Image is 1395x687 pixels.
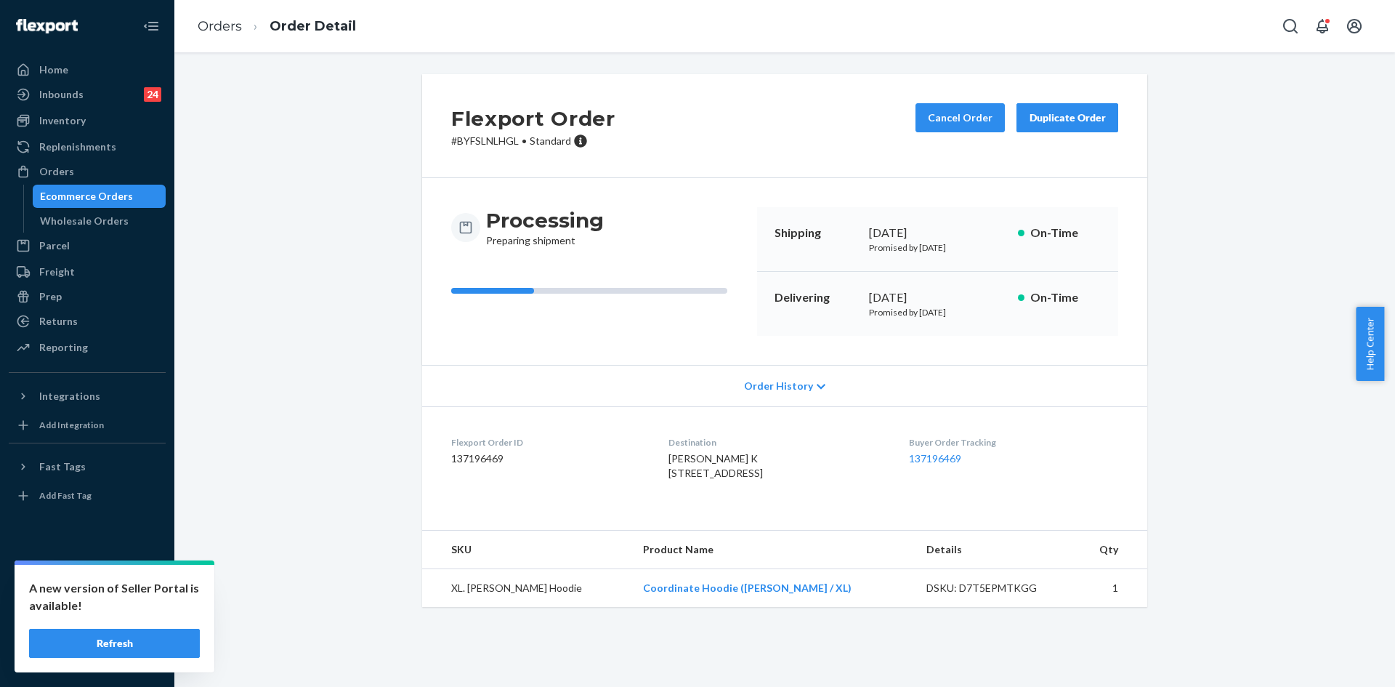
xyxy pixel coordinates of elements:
a: Help Center [9,622,166,645]
button: Open Search Box [1276,12,1305,41]
a: Orders [9,160,166,183]
p: A new version of Seller Portal is available! [29,579,200,614]
h3: Processing [486,207,604,233]
p: Delivering [775,289,857,306]
th: Details [915,531,1075,569]
h2: Flexport Order [451,103,615,134]
a: Add Integration [9,414,166,437]
div: Preparing shipment [486,207,604,248]
td: XL. [PERSON_NAME] Hoodie [422,569,631,608]
a: 137196469 [909,452,961,465]
div: Orders [39,164,74,179]
div: Wholesale Orders [40,214,129,228]
div: Add Integration [39,419,104,431]
p: Promised by [DATE] [869,241,1006,254]
button: Close Navigation [137,12,166,41]
td: 1 [1075,569,1147,608]
div: Prep [39,289,62,304]
span: [PERSON_NAME] K [STREET_ADDRESS] [668,452,763,479]
p: Promised by [DATE] [869,306,1006,318]
p: On-Time [1030,289,1101,306]
div: Home [39,63,68,77]
div: Replenishments [39,140,116,154]
div: 24 [144,87,161,102]
div: Duplicate Order [1029,111,1106,125]
a: Reporting [9,336,166,359]
div: Integrations [39,389,100,403]
div: Parcel [39,238,70,253]
button: Refresh [29,629,200,658]
dd: 137196469 [451,451,645,466]
ol: breadcrumbs [186,5,368,48]
a: Coordinate Hoodie ([PERSON_NAME] / XL) [643,582,852,594]
button: Help Center [1356,307,1384,381]
p: Shipping [775,225,857,241]
a: Prep [9,285,166,308]
a: Talk to Support [9,597,166,620]
div: DSKU: D7T5EPMTKGG [926,581,1063,595]
button: Give Feedback [9,646,166,670]
span: Order History [744,379,813,393]
span: Standard [530,134,571,147]
button: Cancel Order [915,103,1005,132]
a: Order Detail [270,18,356,34]
a: Replenishments [9,135,166,158]
button: Open notifications [1308,12,1337,41]
div: Fast Tags [39,459,86,474]
button: Duplicate Order [1016,103,1118,132]
th: Qty [1075,531,1147,569]
div: Freight [39,265,75,279]
button: Integrations [9,385,166,408]
div: [DATE] [869,289,1006,306]
div: Inventory [39,113,86,128]
div: Ecommerce Orders [40,189,133,204]
a: Add Fast Tag [9,484,166,507]
p: On-Time [1030,225,1101,241]
a: Orders [198,18,242,34]
p: # BYFSLNLHGL [451,134,615,148]
dt: Flexport Order ID [451,436,645,449]
a: Wholesale Orders [33,209,166,233]
a: Parcel [9,234,166,257]
dt: Buyer Order Tracking [909,436,1118,449]
dt: Destination [668,436,885,449]
div: Returns [39,314,78,329]
th: Product Name [631,531,915,569]
div: Reporting [39,340,88,355]
a: Ecommerce Orders [33,185,166,208]
a: Home [9,58,166,81]
a: Inventory [9,109,166,132]
div: [DATE] [869,225,1006,241]
a: Returns [9,310,166,333]
img: Flexport logo [16,19,78,33]
span: • [522,134,527,147]
button: Fast Tags [9,455,166,478]
th: SKU [422,531,631,569]
a: Settings [9,572,166,595]
a: Inbounds24 [9,83,166,106]
div: Inbounds [39,87,84,102]
div: Add Fast Tag [39,489,92,502]
a: Freight [9,260,166,284]
button: Open account menu [1340,12,1369,41]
